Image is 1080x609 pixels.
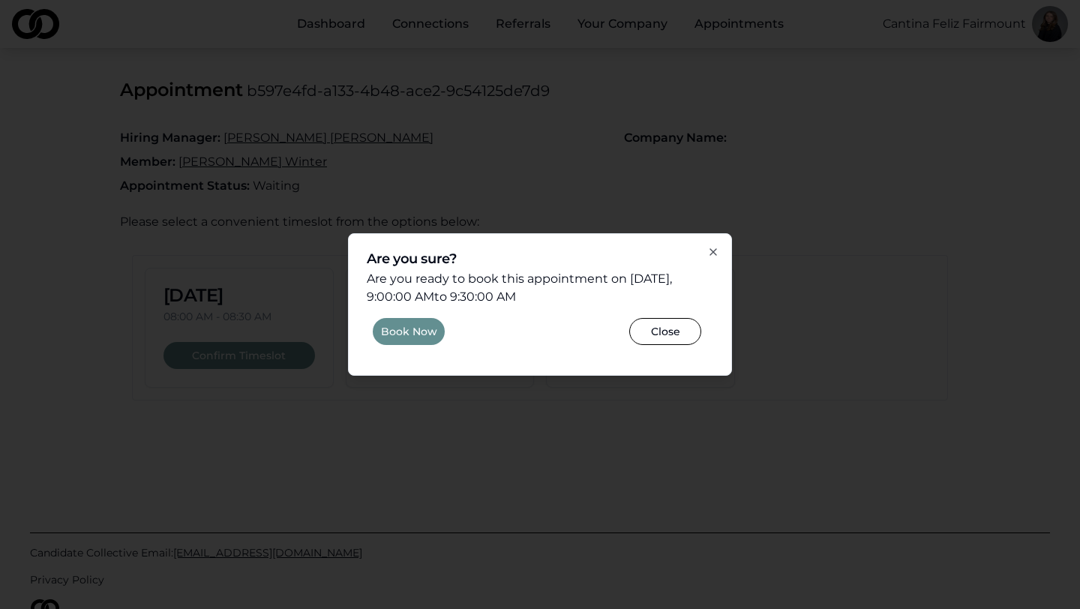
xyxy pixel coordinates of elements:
[367,252,713,265] h2: Are you sure?
[629,318,701,345] button: Close
[373,318,445,351] button: Book Now
[367,270,713,306] p: Are you ready to book this appointment on [DATE] , 9:00:00 AM to 9:30:00 AM
[629,318,707,351] button: Close
[373,318,445,345] button: Book Now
